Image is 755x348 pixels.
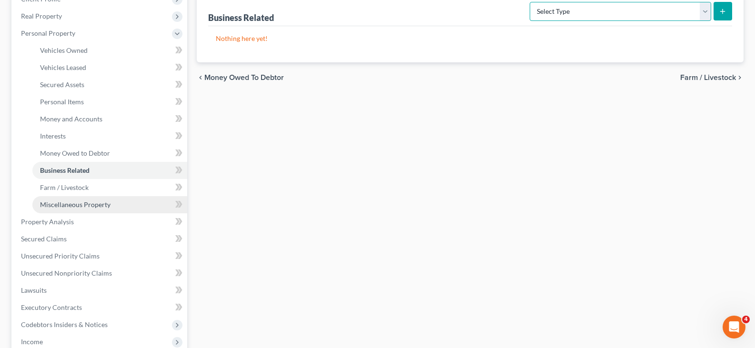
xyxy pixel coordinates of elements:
iframe: Intercom live chat [723,316,745,338]
a: Unsecured Nonpriority Claims [13,265,187,282]
a: Unsecured Priority Claims [13,248,187,265]
a: Personal Items [32,93,187,110]
a: Vehicles Owned [32,42,187,59]
a: Money Owed to Debtor [32,145,187,162]
span: Vehicles Owned [40,46,88,54]
a: Secured Claims [13,230,187,248]
span: Secured Claims [21,235,67,243]
span: Personal Property [21,29,75,37]
a: Miscellaneous Property [32,196,187,213]
a: Business Related [32,162,187,179]
span: Income [21,338,43,346]
button: chevron_left Money Owed to Debtor [197,74,284,81]
a: Secured Assets [32,76,187,93]
i: chevron_left [197,74,204,81]
span: Business Related [40,166,90,174]
span: Secured Assets [40,80,84,89]
span: Lawsuits [21,286,47,294]
button: Farm / Livestock chevron_right [680,74,744,81]
span: Farm / Livestock [40,183,89,191]
div: Business Related [208,12,274,23]
span: Unsecured Nonpriority Claims [21,269,112,277]
a: Property Analysis [13,213,187,230]
span: Executory Contracts [21,303,82,311]
span: Money Owed to Debtor [40,149,110,157]
a: Money and Accounts [32,110,187,128]
span: Codebtors Insiders & Notices [21,320,108,328]
a: Interests [32,128,187,145]
p: Nothing here yet! [216,34,725,43]
span: Interests [40,132,66,140]
span: 4 [742,316,750,323]
a: Lawsuits [13,282,187,299]
a: Executory Contracts [13,299,187,316]
span: Money Owed to Debtor [204,74,284,81]
a: Farm / Livestock [32,179,187,196]
span: Property Analysis [21,218,74,226]
i: chevron_right [736,74,744,81]
span: Vehicles Leased [40,63,86,71]
span: Real Property [21,12,62,20]
a: Vehicles Leased [32,59,187,76]
span: Farm / Livestock [680,74,736,81]
span: Personal Items [40,98,84,106]
span: Miscellaneous Property [40,200,111,209]
span: Money and Accounts [40,115,102,123]
span: Unsecured Priority Claims [21,252,100,260]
